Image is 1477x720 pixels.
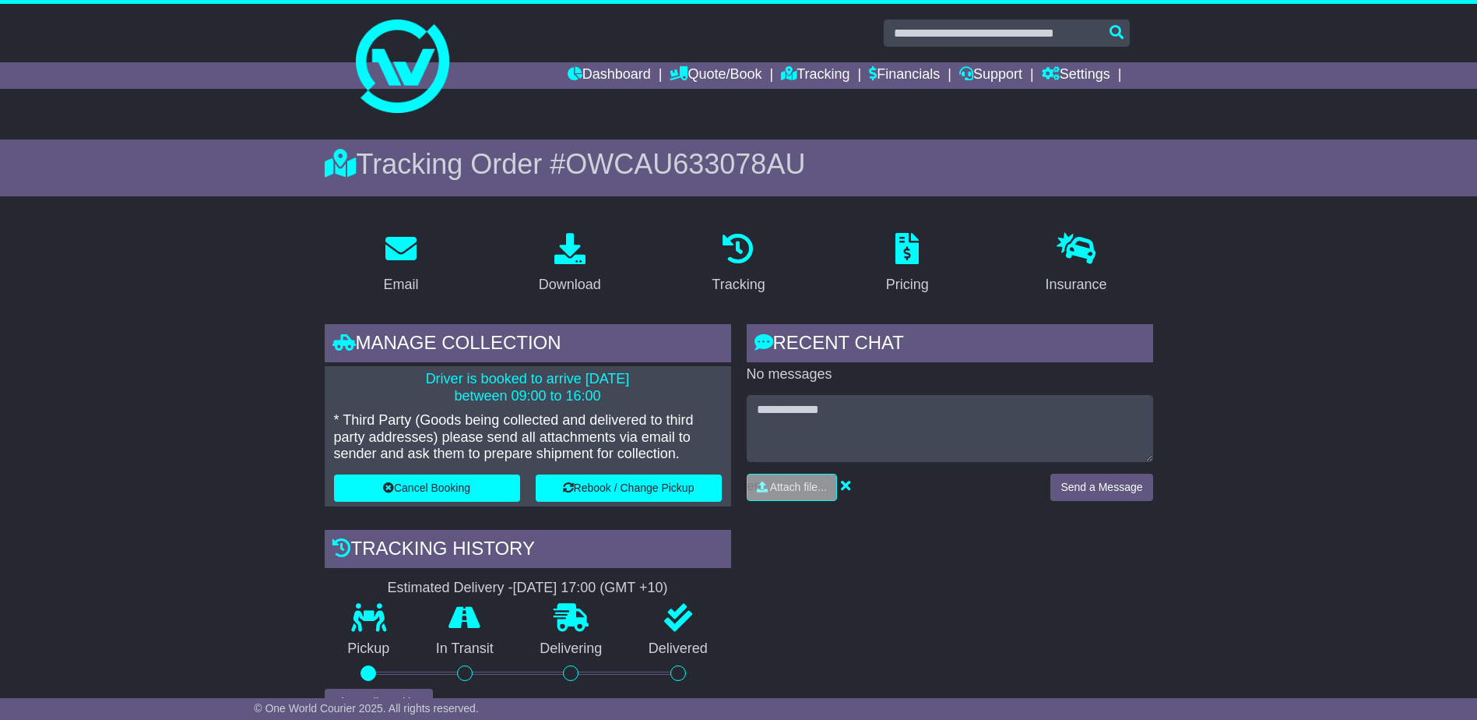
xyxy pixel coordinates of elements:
[670,62,761,89] a: Quote/Book
[869,62,940,89] a: Financials
[334,371,722,404] p: Driver is booked to arrive [DATE] between 09:00 to 16:00
[1042,62,1110,89] a: Settings
[325,580,731,597] div: Estimated Delivery -
[1036,228,1117,301] a: Insurance
[325,530,731,572] div: Tracking history
[325,689,433,716] button: View Full Tracking
[334,412,722,463] p: * Third Party (Goods being collected and delivered to third party addresses) please send all atta...
[886,274,929,295] div: Pricing
[702,228,775,301] a: Tracking
[413,641,517,658] p: In Transit
[383,274,418,295] div: Email
[747,366,1153,383] p: No messages
[325,324,731,366] div: Manage collection
[712,274,765,295] div: Tracking
[529,228,611,301] a: Download
[536,475,722,502] button: Rebook / Change Pickup
[513,580,668,597] div: [DATE] 17:00 (GMT +10)
[1050,474,1152,501] button: Send a Message
[876,228,939,301] a: Pricing
[254,702,479,715] span: © One World Courier 2025. All rights reserved.
[325,147,1153,181] div: Tracking Order #
[565,148,805,180] span: OWCAU633078AU
[959,62,1022,89] a: Support
[325,641,413,658] p: Pickup
[568,62,651,89] a: Dashboard
[334,475,520,502] button: Cancel Booking
[373,228,428,301] a: Email
[1046,274,1107,295] div: Insurance
[747,324,1153,366] div: RECENT CHAT
[539,274,601,295] div: Download
[781,62,849,89] a: Tracking
[625,641,731,658] p: Delivered
[517,641,626,658] p: Delivering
